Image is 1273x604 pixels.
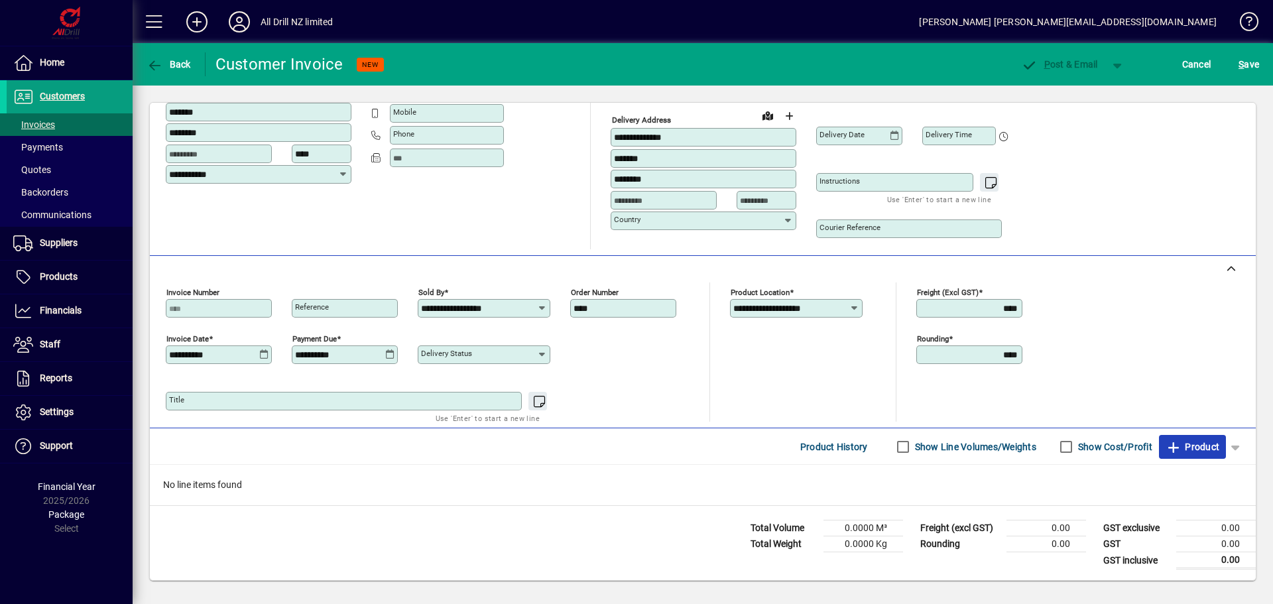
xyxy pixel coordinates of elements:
[917,334,949,343] mat-label: Rounding
[823,536,903,552] td: 0.0000 Kg
[1006,520,1086,536] td: 0.00
[1239,54,1259,75] span: ave
[13,142,63,152] span: Payments
[40,271,78,282] span: Products
[48,509,84,520] span: Package
[7,181,133,204] a: Backorders
[40,91,85,101] span: Customers
[1097,520,1176,536] td: GST exclusive
[13,210,91,220] span: Communications
[133,52,206,76] app-page-header-button: Back
[38,481,95,492] span: Financial Year
[912,440,1036,453] label: Show Line Volumes/Weights
[147,59,191,70] span: Back
[7,136,133,158] a: Payments
[919,11,1217,32] div: [PERSON_NAME] [PERSON_NAME][EMAIL_ADDRESS][DOMAIN_NAME]
[7,362,133,395] a: Reports
[917,288,979,297] mat-label: Freight (excl GST)
[40,406,74,417] span: Settings
[295,302,329,312] mat-label: Reference
[757,105,778,126] a: View on map
[1021,59,1098,70] span: ost & Email
[166,334,209,343] mat-label: Invoice date
[176,10,218,34] button: Add
[819,223,880,232] mat-label: Courier Reference
[421,349,472,358] mat-label: Delivery status
[1014,52,1105,76] button: Post & Email
[169,395,184,404] mat-label: Title
[7,113,133,136] a: Invoices
[7,396,133,429] a: Settings
[218,10,261,34] button: Profile
[778,105,800,127] button: Choose address
[614,215,640,224] mat-label: Country
[40,305,82,316] span: Financials
[436,410,540,426] mat-hint: Use 'Enter' to start a new line
[800,436,868,457] span: Product History
[1097,552,1176,569] td: GST inclusive
[1166,436,1219,457] span: Product
[1235,52,1262,76] button: Save
[40,57,64,68] span: Home
[926,130,972,139] mat-label: Delivery time
[1176,520,1256,536] td: 0.00
[143,52,194,76] button: Back
[393,129,414,139] mat-label: Phone
[393,107,416,117] mat-label: Mobile
[1044,59,1050,70] span: P
[823,520,903,536] td: 0.0000 M³
[7,430,133,463] a: Support
[261,11,333,32] div: All Drill NZ limited
[7,204,133,226] a: Communications
[7,158,133,181] a: Quotes
[1097,536,1176,552] td: GST
[1006,536,1086,552] td: 0.00
[40,373,72,383] span: Reports
[7,294,133,328] a: Financials
[13,164,51,175] span: Quotes
[215,54,343,75] div: Customer Invoice
[744,536,823,552] td: Total Weight
[1230,3,1256,46] a: Knowledge Base
[7,261,133,294] a: Products
[1159,435,1226,459] button: Product
[795,435,873,459] button: Product History
[1179,52,1215,76] button: Cancel
[13,187,68,198] span: Backorders
[914,520,1006,536] td: Freight (excl GST)
[292,334,337,343] mat-label: Payment due
[40,237,78,248] span: Suppliers
[1182,54,1211,75] span: Cancel
[7,227,133,260] a: Suppliers
[7,328,133,361] a: Staff
[744,520,823,536] td: Total Volume
[7,46,133,80] a: Home
[13,119,55,130] span: Invoices
[418,288,444,297] mat-label: Sold by
[819,176,860,186] mat-label: Instructions
[1176,552,1256,569] td: 0.00
[887,192,991,207] mat-hint: Use 'Enter' to start a new line
[819,130,865,139] mat-label: Delivery date
[1176,536,1256,552] td: 0.00
[40,339,60,349] span: Staff
[571,288,619,297] mat-label: Order number
[166,288,219,297] mat-label: Invoice number
[1075,440,1152,453] label: Show Cost/Profit
[914,536,1006,552] td: Rounding
[150,465,1256,505] div: No line items found
[731,288,790,297] mat-label: Product location
[40,440,73,451] span: Support
[362,60,379,69] span: NEW
[1239,59,1244,70] span: S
